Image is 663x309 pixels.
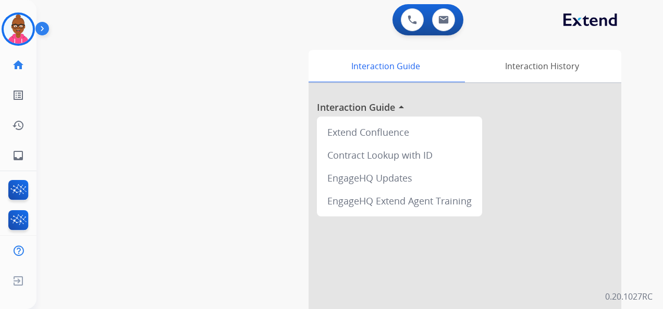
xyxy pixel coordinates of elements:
mat-icon: inbox [12,149,24,162]
mat-icon: list_alt [12,89,24,101]
img: avatar [4,15,33,44]
div: EngageHQ Updates [321,166,478,189]
mat-icon: history [12,119,24,132]
p: 0.20.1027RC [605,290,653,303]
div: EngageHQ Extend Agent Training [321,189,478,212]
mat-icon: home [12,59,24,71]
div: Extend Confluence [321,121,478,144]
div: Interaction Guide [309,50,462,82]
div: Interaction History [462,50,621,82]
div: Contract Lookup with ID [321,144,478,166]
